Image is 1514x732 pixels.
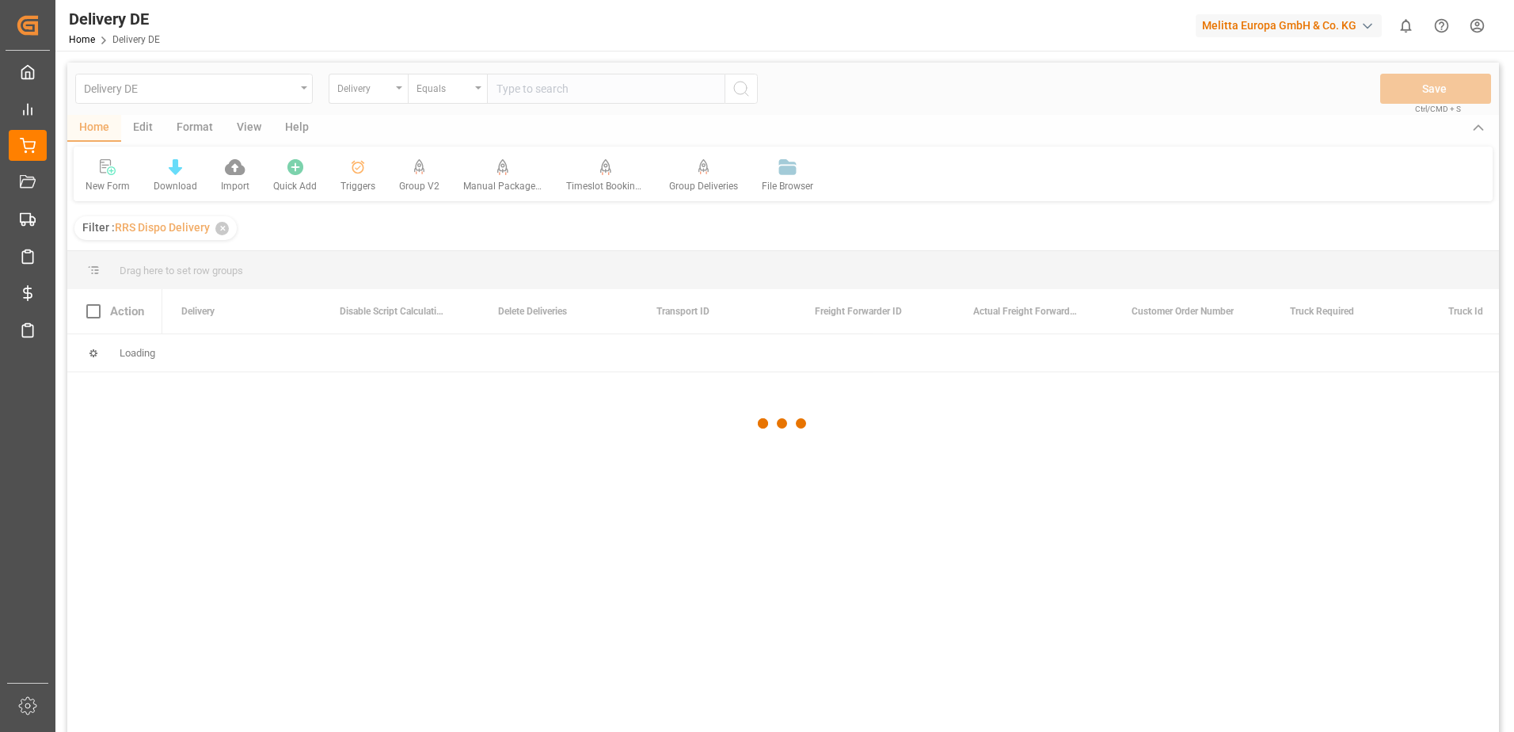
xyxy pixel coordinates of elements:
a: Home [69,34,95,45]
div: Melitta Europa GmbH & Co. KG [1196,14,1382,37]
div: Delivery DE [69,7,160,31]
button: show 0 new notifications [1388,8,1424,44]
button: Help Center [1424,8,1459,44]
button: Melitta Europa GmbH & Co. KG [1196,10,1388,40]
